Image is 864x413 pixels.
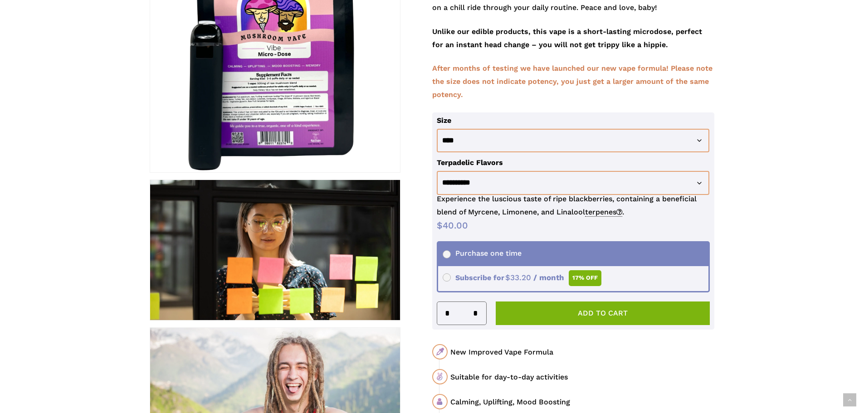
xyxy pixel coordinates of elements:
bdi: 40.00 [437,220,468,231]
span: 33.20 [505,273,531,282]
a: Back to top [843,394,856,407]
label: Size [437,116,451,125]
label: Terpadelic Flavors [437,158,503,167]
button: Add to cart [496,301,710,325]
div: New Improved Vape Formula [450,346,714,358]
span: $ [437,220,443,231]
p: Experience the luscious taste of ripe blackberries, containing a beneficial blend of Myrcene, Lim... [437,193,710,219]
div: Suitable for day-to-day activities [450,371,714,383]
span: Purchase one time [443,249,522,258]
strong: After months of testing we have launched our new vape formula! Please note the size does not indi... [432,64,713,99]
span: terpenes [585,208,622,217]
span: Subscribe for [443,273,602,282]
span: / month [533,273,564,282]
input: Product quantity [453,302,470,325]
div: Calming, Uplifting, Mood Boosting [450,396,714,408]
strong: Unlike our edible products, this vape is a short-lasting microdose, perfect for an instant head c... [432,27,702,49]
span: $ [505,273,510,282]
